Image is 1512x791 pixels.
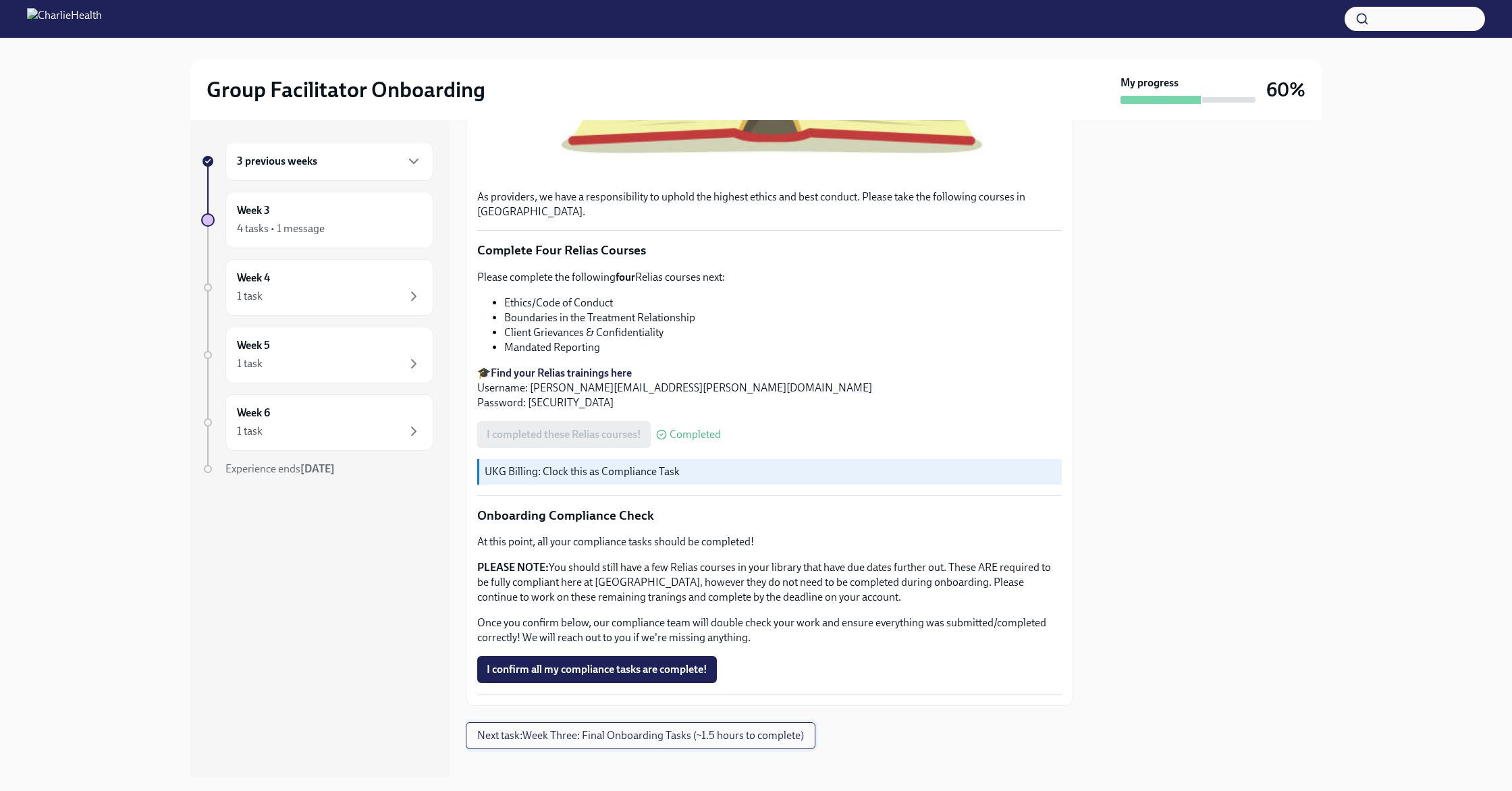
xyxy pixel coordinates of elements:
[477,560,1062,605] p: You should still have a few Relias courses in your library that have due dates further out. These...
[237,154,317,169] h6: 3 previous weeks
[504,310,1062,325] li: Boundaries in the Treatment Relationship
[207,76,485,103] h2: Group Facilitator Onboarding
[237,203,270,218] h6: Week 3
[27,8,102,30] img: CharlieHealth
[477,190,1062,219] p: As providers, we have a responsibility to uphold the highest ethics and best conduct. Please take...
[466,722,815,749] button: Next task:Week Three: Final Onboarding Tasks (~1.5 hours to complete)
[504,340,1062,355] li: Mandated Reporting
[237,406,270,420] h6: Week 6
[201,259,433,316] a: Week 41 task
[491,366,632,379] a: Find your Relias trainings here
[477,535,1062,549] p: At this point, all your compliance tasks should be completed!
[237,424,263,439] div: 1 task
[504,325,1062,340] li: Client Grievances & Confidentiality
[670,429,721,440] span: Completed
[225,142,433,181] div: 3 previous weeks
[237,338,270,353] h6: Week 5
[477,270,1062,285] p: Please complete the following Relias courses next:
[487,663,707,676] span: I confirm all my compliance tasks are complete!
[237,221,325,236] div: 4 tasks • 1 message
[504,296,1062,310] li: Ethics/Code of Conduct
[485,464,1056,479] p: UKG Billing: Clock this as Compliance Task
[1120,76,1179,90] strong: My progress
[300,462,335,475] strong: [DATE]
[237,271,270,285] h6: Week 4
[237,289,263,304] div: 1 task
[225,462,335,475] span: Experience ends
[477,656,717,683] button: I confirm all my compliance tasks are complete!
[477,242,1062,259] p: Complete Four Relias Courses
[616,271,635,283] strong: four
[477,366,1062,410] p: 🎓 Username: [PERSON_NAME][EMAIL_ADDRESS][PERSON_NAME][DOMAIN_NAME] Password: [SECURITY_DATA]
[201,192,433,248] a: Week 34 tasks • 1 message
[477,729,804,742] span: Next task : Week Three: Final Onboarding Tasks (~1.5 hours to complete)
[237,356,263,371] div: 1 task
[201,327,433,383] a: Week 51 task
[201,394,433,451] a: Week 61 task
[477,616,1062,645] p: Once you confirm below, our compliance team will double check your work and ensure everything was...
[1266,78,1305,102] h3: 60%
[477,507,1062,524] p: Onboarding Compliance Check
[477,561,549,574] strong: PLEASE NOTE:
